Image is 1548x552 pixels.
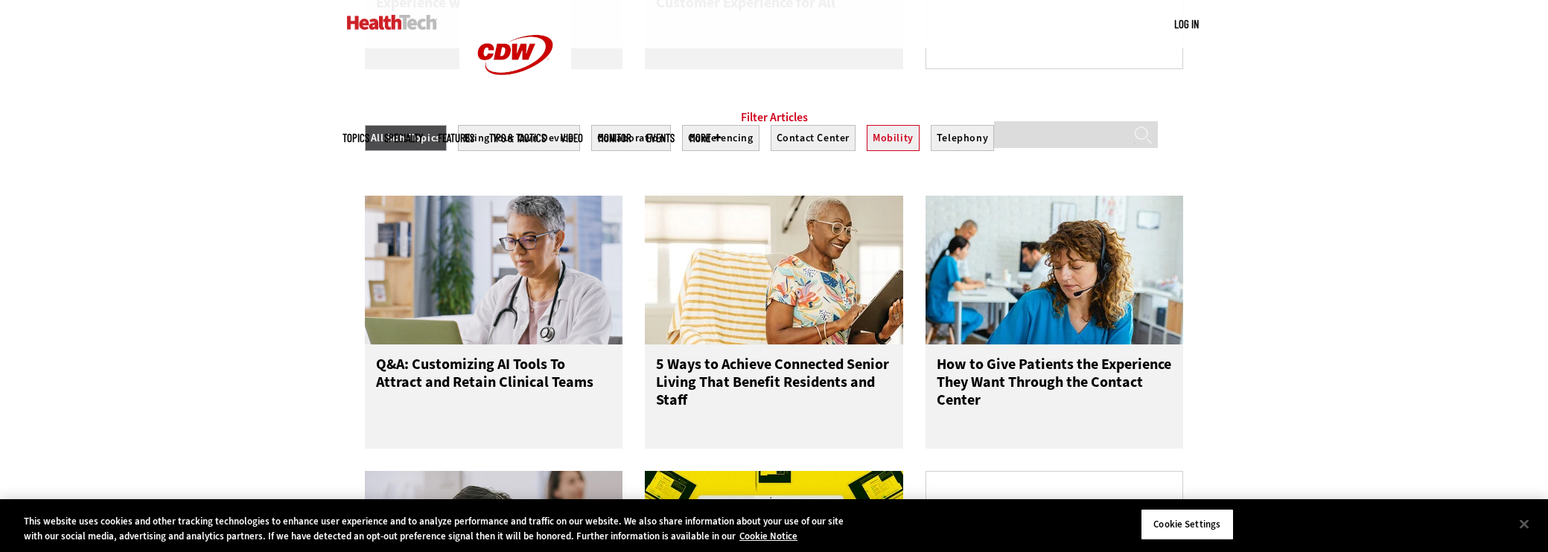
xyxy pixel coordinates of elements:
img: Networking Solutions for Senior Living [645,196,903,344]
span: Specialty [384,132,423,144]
a: CDW [459,98,571,114]
img: doctor on laptop [365,196,623,344]
h3: How to Give Patients the Experience They Want Through the Contact Center [937,356,1173,415]
img: Nurse speaking to patient via phone [926,196,1184,344]
a: Filter Articles [741,110,808,125]
a: More information about your privacy [739,530,797,542]
a: Nurse speaking to patient via phone How to Give Patients the Experience They Want Through the Con... [926,196,1184,449]
a: doctor on laptop Q&A: Customizing AI Tools To Attract and Retain Clinical Teams [365,196,623,449]
button: Close [1508,507,1541,540]
button: Contact Center [771,125,856,151]
a: Log in [1174,17,1199,31]
span: More [689,132,721,144]
a: Networking Solutions for Senior Living 5 Ways to Achieve Connected Senior Living That Benefit Res... [645,196,903,449]
img: Home [347,15,437,30]
div: User menu [1174,16,1199,32]
button: Cookie Settings [1141,509,1234,540]
h3: Q&A: Customizing AI Tools To Attract and Retain Clinical Teams [376,356,612,415]
a: Tips & Tactics [489,132,546,144]
a: Events [646,132,675,144]
a: MonITor [598,132,631,144]
span: Topics [343,132,369,144]
a: Video [561,132,583,144]
div: This website uses cookies and other tracking technologies to enhance user experience and to analy... [24,514,851,543]
a: Features [438,132,474,144]
button: Telephony [931,125,994,151]
button: Mobility [867,125,920,151]
h3: 5 Ways to Achieve Connected Senior Living That Benefit Residents and Staff [656,356,892,415]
